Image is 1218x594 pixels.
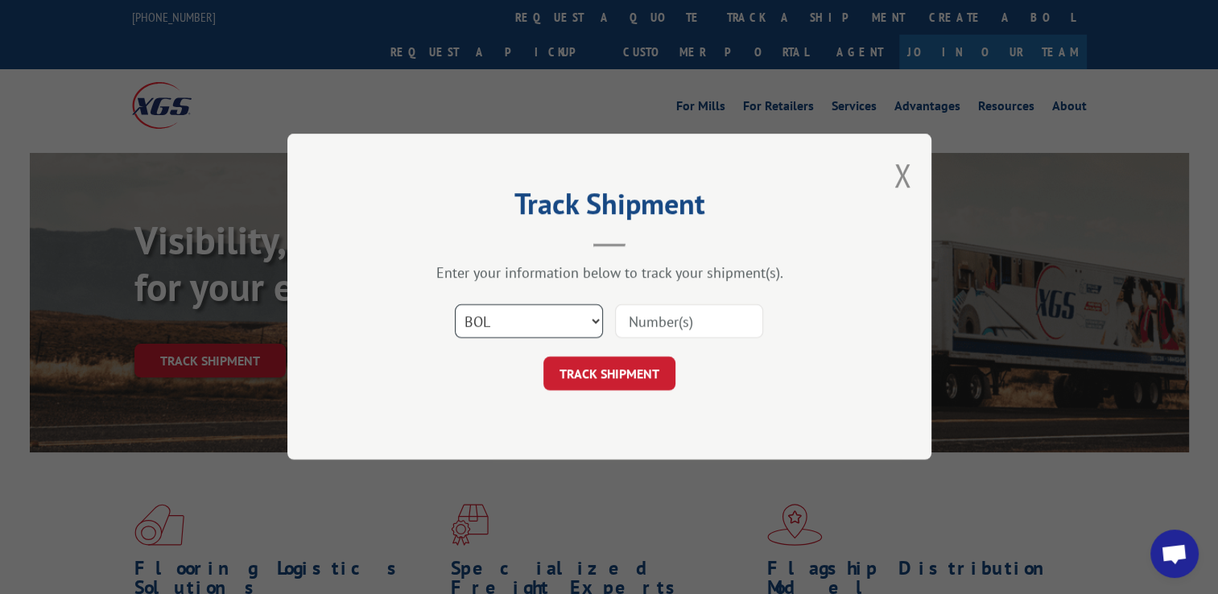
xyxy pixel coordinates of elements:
div: Enter your information below to track your shipment(s). [368,264,851,283]
button: TRACK SHIPMENT [543,357,675,391]
button: Close modal [894,154,911,196]
h2: Track Shipment [368,192,851,223]
div: Open chat [1150,530,1199,578]
input: Number(s) [615,305,763,339]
